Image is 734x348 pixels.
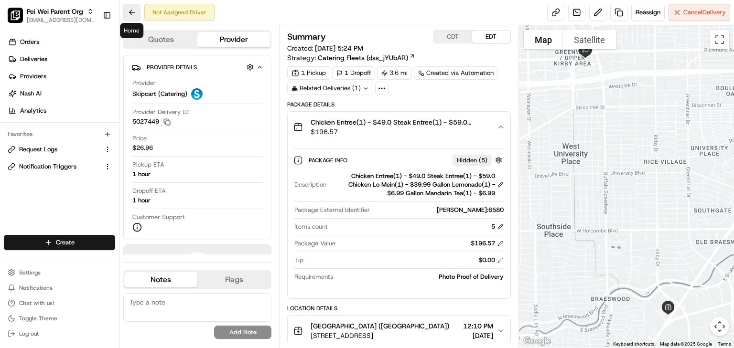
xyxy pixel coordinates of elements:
[4,281,115,295] button: Notifications
[4,86,119,101] a: Nash AI
[330,172,504,198] div: Chicken Entree(1) - $49.0 Steak Entree(1) - $59.0 Chicken Lo Mein(1) - $39.99 Gallon Lemonade(1) ...
[132,117,171,126] button: 5027449
[132,170,151,179] div: 1 hour
[491,222,504,231] div: 5
[132,134,147,143] span: Price
[19,269,41,276] span: Settings
[710,317,729,336] button: Map camera controls
[318,53,415,63] a: Catering Fleets (dss_jYUbAR)
[377,66,412,80] div: 3.6 mi
[287,53,415,63] div: Strategy:
[288,142,510,298] div: Chicken Entree(1) - $49.0 Steak Entree(1) - $59.0 Chicken Lo Mein(1) - $39.99 Gallon Lemonade(1) ...
[471,239,504,248] div: $196.57
[288,112,510,142] button: Chicken Entree(1) - $49.0 Steak Entree(1) - $59.0 Chicken Lo Mein(1) - $39.99 Gallon Lemonade(1) ...
[294,273,333,281] span: Requirements
[524,30,563,49] button: Show street map
[287,305,511,312] div: Location Details
[463,321,493,331] span: 12:10 PM
[287,82,373,95] div: Related Deliveries (1)
[294,206,370,214] span: Package External Identifier
[79,173,83,181] span: •
[10,38,174,53] p: Welcome 👋
[132,90,187,98] span: Skipcart (Catering)
[132,213,185,221] span: Customer Support
[4,34,119,50] a: Orders
[20,106,46,115] span: Analytics
[294,256,303,264] span: Tip
[85,148,104,155] span: [DATE]
[20,38,39,46] span: Orders
[660,341,712,347] span: Map data ©2025 Google
[27,16,95,24] span: [EMAIL_ADDRESS][DOMAIN_NAME]
[311,321,449,331] span: [GEOGRAPHIC_DATA] ([GEOGRAPHIC_DATA])
[132,187,166,195] span: Dropoff ETA
[8,8,23,23] img: Pei Wei Parent Org
[288,316,510,346] button: [GEOGRAPHIC_DATA] ([GEOGRAPHIC_DATA])[STREET_ADDRESS]12:10 PM[DATE]
[414,66,498,80] a: Created via Automation
[19,162,76,171] span: Notification Triggers
[4,327,115,340] button: Log out
[710,30,729,49] button: Toggle fullscreen view
[19,299,54,307] span: Chat with us!
[43,100,131,108] div: We're available if you need us!
[19,315,57,322] span: Toggle Theme
[478,256,504,264] div: $0.00
[434,31,472,43] button: CDT
[30,173,77,181] span: [PERSON_NAME]
[10,214,17,221] div: 📗
[10,91,27,108] img: 1736555255976-a54dd68f-1ca7-489b-9aae-adbdc363a1c4
[4,52,119,67] a: Deliveries
[636,8,660,17] span: Reassign
[309,157,349,164] span: Package Info
[294,222,328,231] span: Items count
[521,335,553,348] img: Google
[10,124,64,131] div: Past conversations
[27,7,83,16] button: Pei Wei Parent Org
[4,142,115,157] button: Request Logs
[718,341,731,347] a: Terms
[457,156,487,165] span: Hidden ( 5 )
[197,272,270,287] button: Flags
[25,61,158,71] input: Clear
[563,30,616,49] button: Show satellite imagery
[4,159,115,174] button: Notification Triggers
[472,31,510,43] button: EDT
[4,235,115,250] button: Create
[332,66,375,80] div: 1 Dropoff
[131,59,263,75] button: Provider Details
[132,196,151,205] div: 1 hour
[669,4,730,21] button: CancelDelivery
[4,69,119,84] a: Providers
[4,312,115,325] button: Toggle Theme
[337,273,504,281] div: Photo Proof of Delivery
[20,55,47,63] span: Deliveries
[6,209,77,226] a: 📗Knowledge Base
[19,174,27,181] img: 1736555255976-a54dd68f-1ca7-489b-9aae-adbdc363a1c4
[20,91,37,108] img: 9188753566659_6852d8bf1fb38e338040_72.png
[294,180,326,189] span: Description
[4,4,99,27] button: Pei Wei Parent OrgPei Wei Parent Org[EMAIL_ADDRESS][DOMAIN_NAME]
[81,214,88,221] div: 💻
[453,154,505,166] button: Hidden (5)
[19,284,53,292] span: Notifications
[10,164,25,179] img: Masood Aslam
[30,148,77,155] span: [PERSON_NAME]
[124,272,197,287] button: Notes
[4,103,119,118] a: Analytics
[197,32,270,47] button: Provider
[4,296,115,310] button: Chat with us!
[287,32,326,41] h3: Summary
[521,335,553,348] a: Open this area in Google Maps (opens a new window)
[10,138,25,154] img: Brittany Newman
[132,79,156,87] span: Provider
[287,66,330,80] div: 1 Pickup
[20,72,46,81] span: Providers
[463,331,493,340] span: [DATE]
[132,160,164,169] span: Pickup ETA
[56,238,75,247] span: Create
[287,101,511,108] div: Package Details
[311,127,489,137] span: $196.57
[311,331,449,340] span: [STREET_ADDRESS]
[67,236,116,243] a: Powered byPylon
